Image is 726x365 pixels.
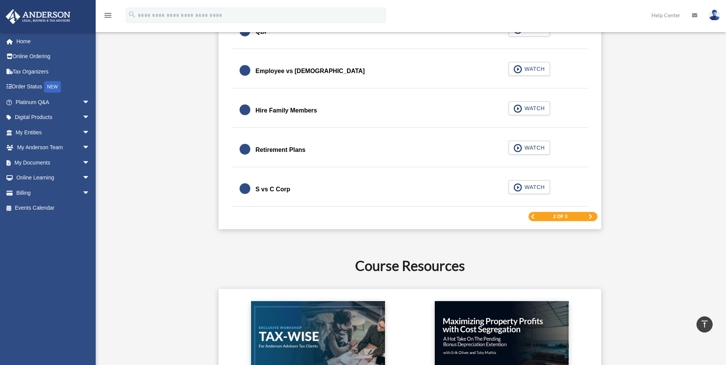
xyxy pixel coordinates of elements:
[82,155,98,171] span: arrow_drop_down
[5,125,101,140] a: My Entitiesarrow_drop_down
[509,141,550,155] button: WATCH
[5,185,101,200] a: Billingarrow_drop_down
[103,13,113,20] a: menu
[5,155,101,170] a: My Documentsarrow_drop_down
[509,180,550,194] button: WATCH
[5,170,101,186] a: Online Learningarrow_drop_down
[240,101,581,120] a: Hire Family Members WATCH
[709,10,720,21] img: User Pic
[509,101,550,115] button: WATCH
[103,11,113,20] i: menu
[5,49,101,64] a: Online Ordering
[256,66,365,77] div: Employee vs [DEMOGRAPHIC_DATA]
[5,140,101,155] a: My Anderson Teamarrow_drop_down
[129,256,692,275] h2: Course Resources
[5,110,101,125] a: Digital Productsarrow_drop_down
[240,180,581,199] a: S vs C Corp WATCH
[5,64,101,79] a: Tax Organizers
[82,95,98,110] span: arrow_drop_down
[82,125,98,140] span: arrow_drop_down
[82,170,98,186] span: arrow_drop_down
[256,184,290,195] div: S vs C Corp
[44,81,61,93] div: NEW
[5,34,101,49] a: Home
[240,62,581,80] a: Employee vs [DEMOGRAPHIC_DATA] WATCH
[5,95,101,110] a: Platinum Q&Aarrow_drop_down
[82,185,98,201] span: arrow_drop_down
[522,144,545,152] span: WATCH
[588,214,593,219] a: Next Page
[700,319,709,329] i: vertical_align_top
[530,214,535,219] a: Previous Page
[82,110,98,125] span: arrow_drop_down
[509,62,550,76] button: WATCH
[3,9,73,24] img: Anderson Advisors Platinum Portal
[522,65,545,73] span: WATCH
[128,10,136,19] i: search
[240,141,581,159] a: Retirement Plans WATCH
[697,316,713,332] a: vertical_align_top
[5,200,101,216] a: Events Calendar
[522,104,545,112] span: WATCH
[553,214,568,219] span: 2 of 3
[5,79,101,95] a: Order StatusNEW
[82,140,98,156] span: arrow_drop_down
[522,183,545,191] span: WATCH
[256,145,306,155] div: Retirement Plans
[256,105,317,116] div: Hire Family Members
